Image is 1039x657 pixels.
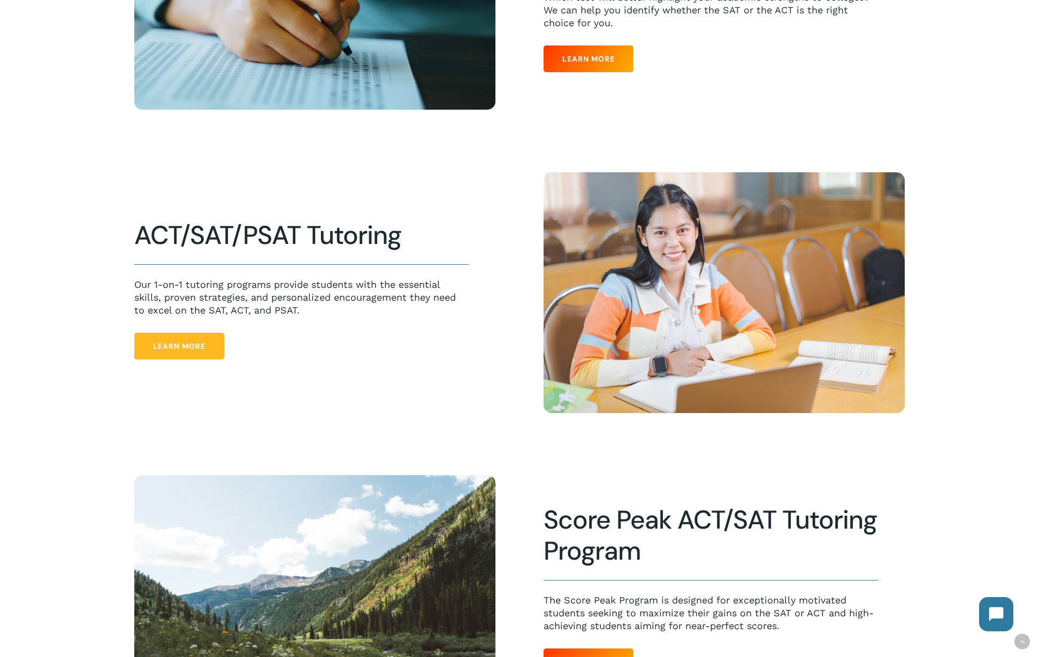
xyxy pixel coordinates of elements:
[134,220,469,251] h2: ACT/SAT/PSAT Tutoring
[134,278,469,317] p: Our 1-on-1 tutoring programs provide students with the essential skills, proven strategies, and p...
[544,172,905,413] img: Happy Students 6
[544,505,878,567] h2: Score Peak ACT/SAT Tutoring Program
[544,45,633,72] a: Learn More
[153,341,205,352] span: Learn More
[968,586,1024,642] iframe: Chatbot
[562,54,615,64] span: Learn More
[544,594,878,632] p: The Score Peak Program is designed for exceptionally motivated students seeking to maximize their...
[134,333,224,360] a: Learn More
